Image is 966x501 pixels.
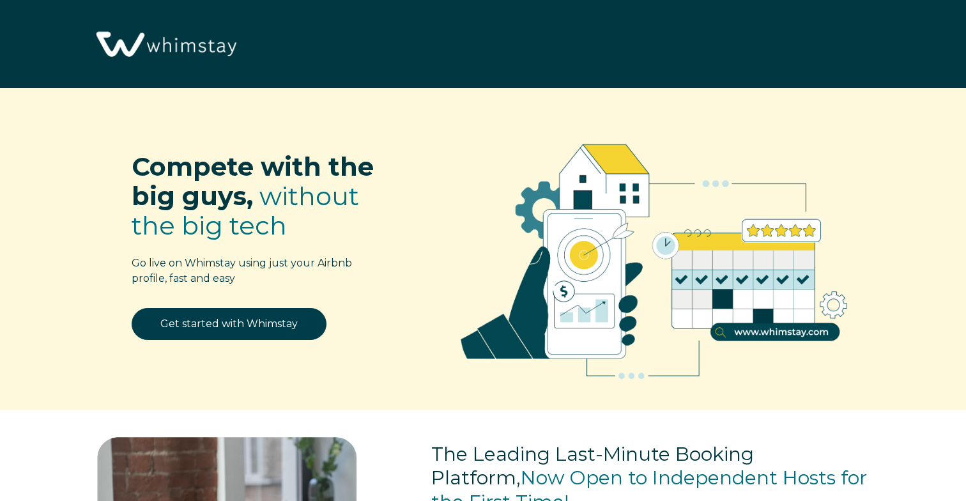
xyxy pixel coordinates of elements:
[132,257,352,284] span: Go live on Whimstay using just your Airbnb profile, fast and easy
[429,107,879,403] img: RBO Ilustrations-02
[431,442,754,490] span: The Leading Last-Minute Booking Platform,
[132,180,359,241] span: without the big tech
[132,151,374,212] span: Compete with the big guys,
[132,308,326,340] a: Get started with Whimstay
[89,6,241,84] img: Whimstay Logo-02 1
